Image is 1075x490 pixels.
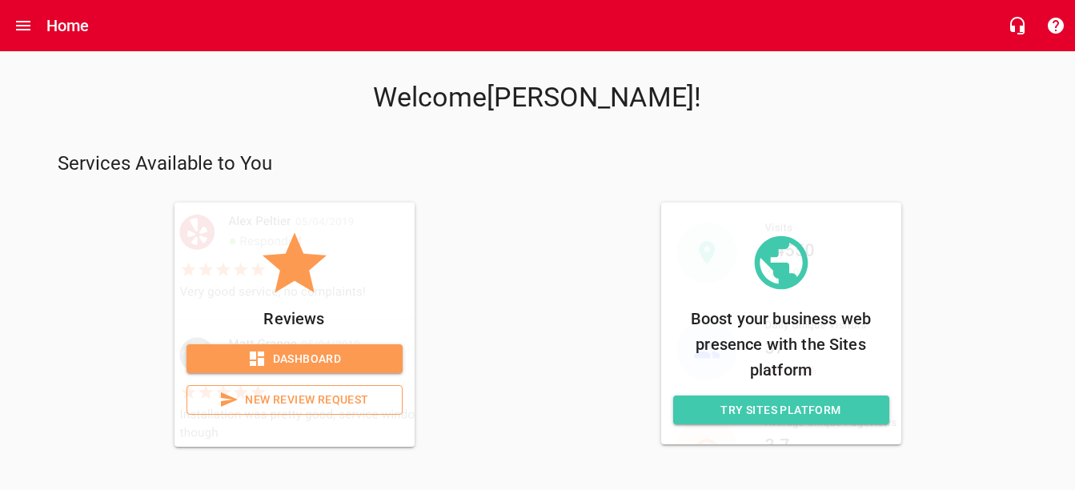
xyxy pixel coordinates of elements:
[187,344,403,374] a: Dashboard
[187,385,403,415] a: New Review Request
[4,6,42,45] button: Open drawer
[200,390,389,410] span: New Review Request
[58,82,1018,114] p: Welcome [PERSON_NAME] !
[58,151,1018,177] p: Services Available to You
[686,400,876,420] span: Try Sites Platform
[673,306,889,383] p: Boost your business web presence with the Sites platform
[998,6,1037,45] button: Live Chat
[199,349,390,369] span: Dashboard
[1037,6,1075,45] button: Support Portal
[46,13,90,38] h6: Home
[673,396,889,425] a: Try Sites Platform
[187,306,403,331] p: Reviews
